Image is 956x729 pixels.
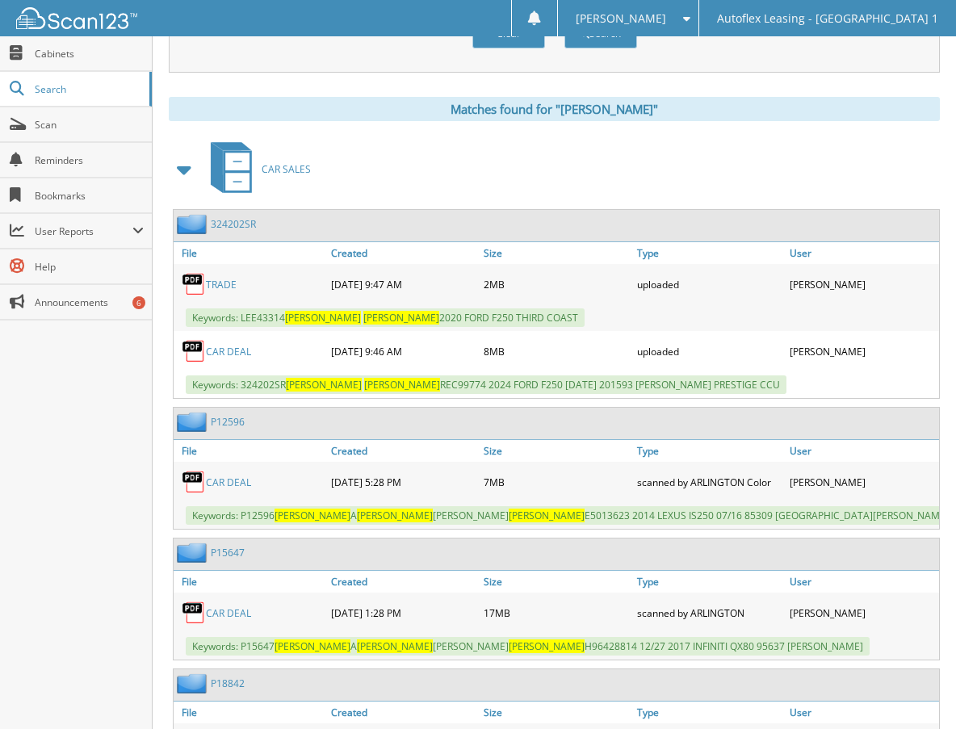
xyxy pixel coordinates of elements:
[275,639,350,653] span: [PERSON_NAME]
[132,296,145,309] div: 6
[35,224,132,238] span: User Reports
[480,440,633,462] a: Size
[186,506,955,525] span: Keywords: P12596 A [PERSON_NAME] E5013623 2014 LEXUS IS250 07/16 85309 [GEOGRAPHIC_DATA][PERSON_N...
[786,597,939,629] div: [PERSON_NAME]
[480,466,633,498] div: 7MB
[206,345,251,358] a: CAR DEAL
[509,639,585,653] span: [PERSON_NAME]
[327,335,480,367] div: [DATE] 9:46 AM
[201,137,311,201] a: CAR SALES
[177,214,211,234] img: folder2.png
[35,153,144,167] span: Reminders
[633,702,786,723] a: Type
[633,571,786,593] a: Type
[786,702,939,723] a: User
[206,476,251,489] a: CAR DEAL
[35,118,144,132] span: Scan
[480,571,633,593] a: Size
[211,415,245,429] a: P12596
[364,378,440,392] span: [PERSON_NAME]
[327,440,480,462] a: Created
[275,509,350,522] span: [PERSON_NAME]
[327,571,480,593] a: Created
[633,242,786,264] a: Type
[182,272,206,296] img: PDF.png
[633,466,786,498] div: scanned by ARLINGTON Color
[206,278,237,291] a: TRADE
[177,673,211,693] img: folder2.png
[262,162,311,176] span: CAR SALES
[16,7,137,29] img: scan123-logo-white.svg
[480,597,633,629] div: 17MB
[174,242,327,264] a: File
[786,335,939,367] div: [PERSON_NAME]
[633,268,786,300] div: uploaded
[480,702,633,723] a: Size
[327,242,480,264] a: Created
[480,335,633,367] div: 8MB
[174,571,327,593] a: File
[327,268,480,300] div: [DATE] 9:47 AM
[327,597,480,629] div: [DATE] 1:28 PM
[211,677,245,690] a: P18842
[786,242,939,264] a: User
[509,509,585,522] span: [PERSON_NAME]
[786,466,939,498] div: [PERSON_NAME]
[286,378,362,392] span: [PERSON_NAME]
[177,543,211,563] img: folder2.png
[186,637,870,656] span: Keywords: P15647 A [PERSON_NAME] H96428814 12/27 2017 INFINITI QX80 95637 [PERSON_NAME]
[211,546,245,559] a: P15647
[786,268,939,300] div: [PERSON_NAME]
[174,440,327,462] a: File
[182,470,206,494] img: PDF.png
[786,440,939,462] a: User
[633,335,786,367] div: uploaded
[211,217,256,231] a: 324202SR
[35,82,141,96] span: Search
[875,651,956,729] iframe: Chat Widget
[285,311,361,325] span: [PERSON_NAME]
[633,440,786,462] a: Type
[576,14,666,23] span: [PERSON_NAME]
[169,97,940,121] div: Matches found for "[PERSON_NAME]"
[35,189,144,203] span: Bookmarks
[327,702,480,723] a: Created
[174,702,327,723] a: File
[480,268,633,300] div: 2MB
[186,308,585,327] span: Keywords: LEE43314 2020 FORD F250 THIRD COAST
[182,601,206,625] img: PDF.png
[480,242,633,264] a: Size
[35,47,144,61] span: Cabinets
[357,509,433,522] span: [PERSON_NAME]
[177,412,211,432] img: folder2.png
[35,295,144,309] span: Announcements
[717,14,938,23] span: Autoflex Leasing - [GEOGRAPHIC_DATA] 1
[357,639,433,653] span: [PERSON_NAME]
[633,597,786,629] div: scanned by ARLINGTON
[327,466,480,498] div: [DATE] 5:28 PM
[363,311,439,325] span: [PERSON_NAME]
[206,606,251,620] a: CAR DEAL
[786,571,939,593] a: User
[35,260,144,274] span: Help
[182,339,206,363] img: PDF.png
[186,375,786,394] span: Keywords: 324202SR REC99774 2024 FORD F250 [DATE] 201593 [PERSON_NAME] PRESTIGE CCU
